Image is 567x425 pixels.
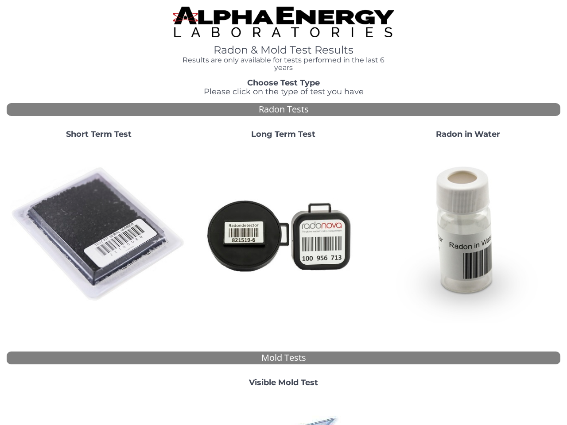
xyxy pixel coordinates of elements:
h4: Results are only available for tests performed in the last 6 years [173,56,394,72]
strong: Choose Test Type [247,78,320,88]
strong: Long Term Test [251,129,315,139]
img: RadoninWater.jpg [379,146,557,324]
div: Radon Tests [7,103,560,116]
img: ShortTerm.jpg [10,146,188,324]
img: Radtrak2vsRadtrak3.jpg [195,146,373,324]
img: TightCrop.jpg [173,7,394,37]
strong: Short Term Test [66,129,132,139]
strong: Radon in Water [436,129,500,139]
span: Please click on the type of test you have [204,87,364,97]
h1: Radon & Mold Test Results [173,44,394,56]
strong: Visible Mold Test [249,378,318,387]
div: Mold Tests [7,352,560,364]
